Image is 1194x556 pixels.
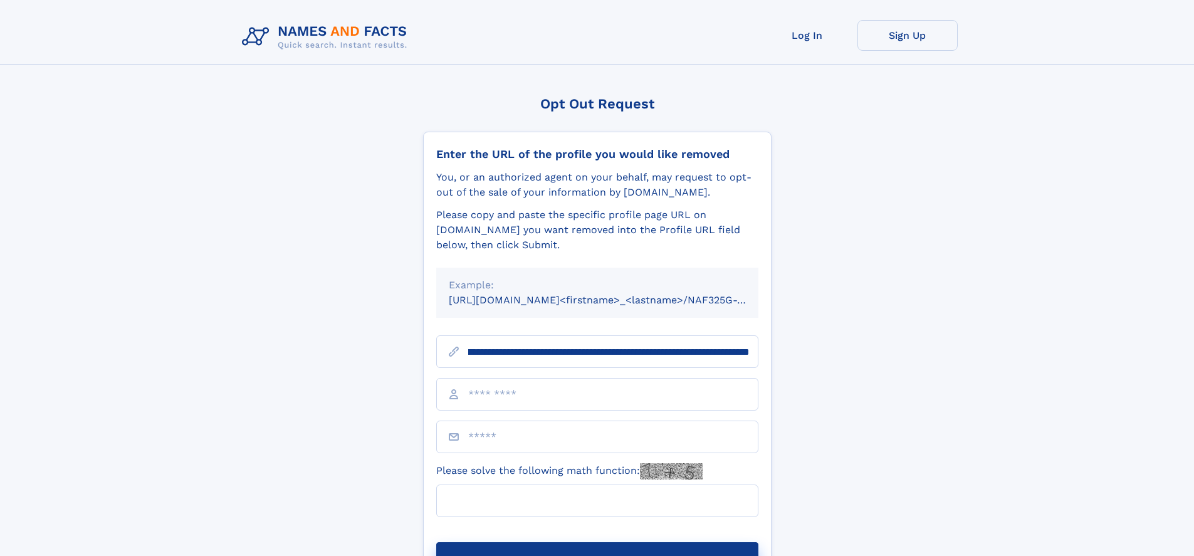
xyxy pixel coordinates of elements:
[436,207,758,253] div: Please copy and paste the specific profile page URL on [DOMAIN_NAME] you want removed into the Pr...
[757,20,857,51] a: Log In
[237,20,417,54] img: Logo Names and Facts
[436,463,703,480] label: Please solve the following math function:
[436,147,758,161] div: Enter the URL of the profile you would like removed
[423,96,772,112] div: Opt Out Request
[857,20,958,51] a: Sign Up
[449,294,782,306] small: [URL][DOMAIN_NAME]<firstname>_<lastname>/NAF325G-xxxxxxxx
[436,170,758,200] div: You, or an authorized agent on your behalf, may request to opt-out of the sale of your informatio...
[449,278,746,293] div: Example:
